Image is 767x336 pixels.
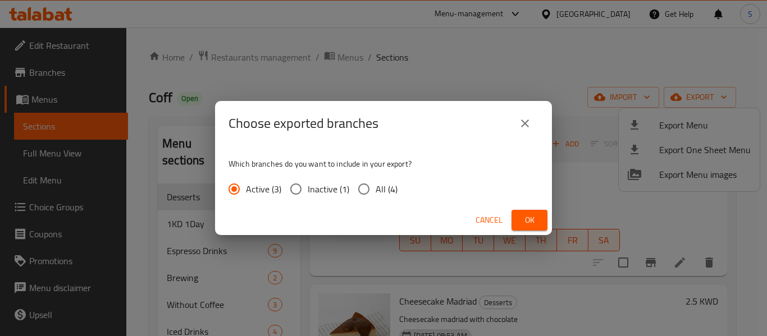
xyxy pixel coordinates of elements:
span: Inactive (1) [308,182,349,196]
button: close [512,110,538,137]
span: Cancel [476,213,503,227]
button: Cancel [471,210,507,231]
p: Which branches do you want to include in your export? [229,158,538,169]
span: Active (3) [246,182,281,196]
h2: Choose exported branches [229,114,378,132]
span: Ok [521,213,538,227]
button: Ok [512,210,547,231]
span: All (4) [376,182,398,196]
